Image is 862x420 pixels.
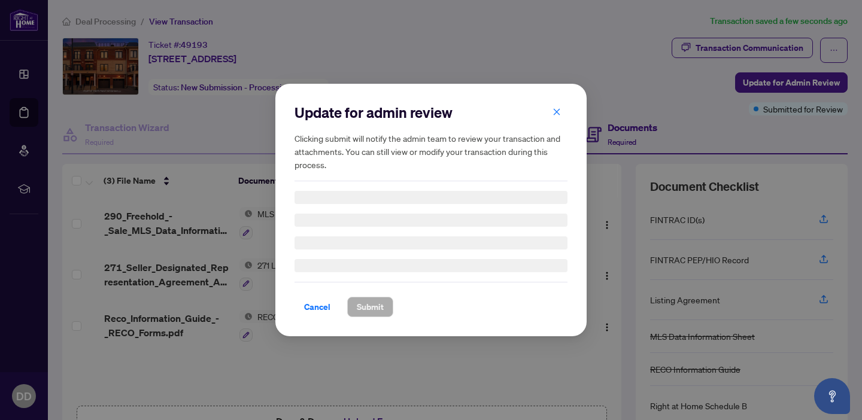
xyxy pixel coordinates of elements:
h5: Clicking submit will notify the admin team to review your transaction and attachments. You can st... [295,132,567,171]
h2: Update for admin review [295,103,567,122]
button: Cancel [295,297,340,317]
button: Submit [347,297,393,317]
span: close [553,108,561,116]
button: Open asap [814,378,850,414]
span: Cancel [304,297,330,316]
